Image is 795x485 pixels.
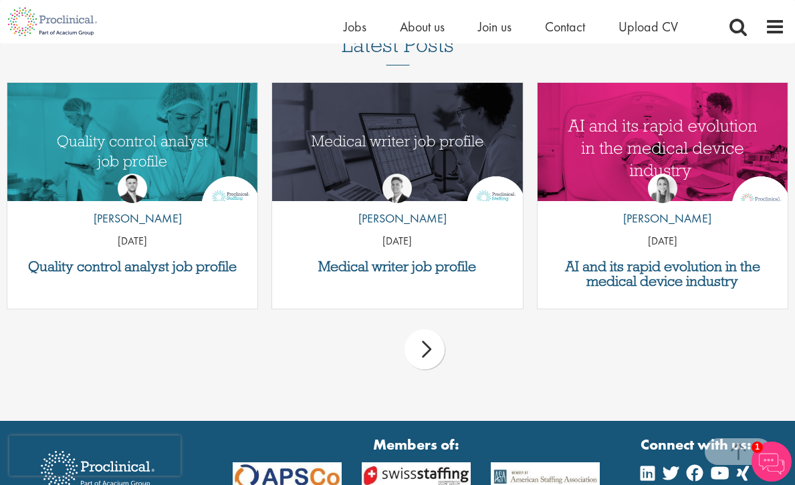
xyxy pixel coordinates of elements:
img: Chatbot [752,442,792,482]
img: quality control analyst job profile [7,83,257,213]
a: Quality control analyst job profile [14,259,251,274]
img: Joshua Godden [118,174,147,203]
p: [PERSON_NAME] [84,210,182,227]
a: Jobs [344,18,366,35]
p: [DATE] [7,234,257,249]
h3: Latest Posts [342,33,454,65]
p: [PERSON_NAME] [348,210,447,227]
p: [DATE] [538,234,788,249]
a: Link to a post [7,83,257,201]
img: AI and Its Impact on the Medical Device Industry | Proclinical [538,83,788,213]
a: Medical writer job profile [279,259,516,274]
a: George Watson [PERSON_NAME] [348,174,447,234]
a: Link to a post [538,83,788,201]
a: Joshua Godden [PERSON_NAME] [84,174,182,234]
a: Join us [478,18,512,35]
img: Hannah Burke [648,174,677,203]
a: AI and its rapid evolution in the medical device industry [544,259,781,289]
strong: Members of: [233,434,600,455]
div: next [405,329,445,369]
strong: Connect with us: [641,434,754,455]
img: George Watson [382,174,412,203]
img: Medical writer job profile [272,83,522,213]
a: Upload CV [618,18,678,35]
span: 1 [752,442,763,453]
iframe: reCAPTCHA [9,436,181,476]
a: Link to a post [272,83,522,201]
a: About us [400,18,445,35]
p: [DATE] [272,234,522,249]
p: [PERSON_NAME] [613,210,711,227]
a: Hannah Burke [PERSON_NAME] [613,174,711,234]
a: Contact [545,18,585,35]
